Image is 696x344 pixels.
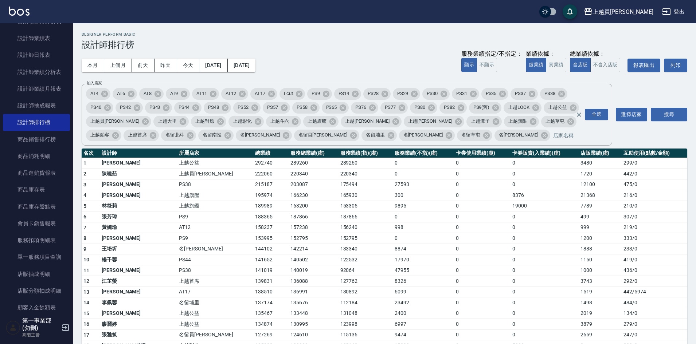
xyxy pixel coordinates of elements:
[303,116,339,127] div: 上越旗艦
[177,158,253,169] td: 上越公益
[622,244,687,254] td: 233 / 0
[204,102,231,114] div: PS48
[86,88,110,100] div: AT4
[294,131,352,139] span: 名留員[PERSON_NAME]
[192,88,219,100] div: AT11
[100,179,177,190] td: [PERSON_NAME]
[393,201,454,211] td: 9895
[622,158,687,169] td: 299 / 0
[540,88,567,100] div: PS38
[266,118,294,125] span: 上越斗六
[228,116,264,127] div: 上越彰化
[294,130,359,141] div: 名留員[PERSON_NAME]
[303,118,331,125] span: 上越旗艦
[307,88,332,100] div: PS9
[132,59,155,72] button: 前天
[250,90,270,97] span: AT17
[622,265,687,276] td: 436 / 0
[439,102,467,114] div: PS82
[116,102,143,114] div: PS42
[339,233,393,244] td: 152795
[341,118,394,125] span: 上越[PERSON_NAME]
[541,116,576,127] div: 上越草屯
[86,131,114,139] span: 上越鉑客
[341,116,401,127] div: 上越[PERSON_NAME]
[477,58,497,72] button: 不顯示
[404,118,457,125] span: 上越[PERSON_NAME]
[393,211,454,222] td: 0
[393,88,420,100] div: PS29
[253,149,289,158] th: 總業績
[452,90,472,97] span: PS31
[82,40,687,50] h3: 設計師排行榜
[253,190,289,201] td: 195974
[393,179,454,190] td: 27593
[579,190,622,201] td: 21368
[563,4,577,19] button: save
[454,149,511,158] th: 卡券使用業績(虛)
[263,102,290,114] div: PS57
[292,104,312,111] span: PS58
[83,160,86,166] span: 1
[236,130,292,141] div: 名[PERSON_NAME]
[651,108,687,121] button: 搜尋
[622,169,687,179] td: 442 / 0
[289,222,339,233] td: 157238
[334,90,354,97] span: PS14
[454,222,511,233] td: 0
[579,211,622,222] td: 499
[6,320,20,335] img: Person
[454,211,511,222] td: 0
[192,90,211,97] span: AT11
[100,149,177,158] th: 設計師
[124,131,151,139] span: 上越首席
[393,222,454,233] td: 998
[166,90,183,97] span: AT9
[380,102,408,114] div: PS77
[454,201,511,211] td: 0
[511,190,578,201] td: 8376
[253,179,289,190] td: 215187
[393,190,454,201] td: 300
[100,158,177,169] td: [PERSON_NAME]
[511,169,578,179] td: 0
[266,116,301,127] div: 上越斗六
[221,88,248,100] div: AT12
[457,131,485,139] span: 名留草屯
[83,192,86,198] span: 4
[289,149,339,158] th: 服務總業績(虛)
[124,130,159,141] div: 上越首席
[3,266,70,282] a: 店販抽成明細
[3,30,70,47] a: 設計師業績表
[579,244,622,254] td: 1888
[616,108,647,121] button: 選擇店家
[339,254,393,265] td: 122532
[233,104,253,111] span: PS52
[461,50,522,58] div: 服務業績指定/不指定：
[469,102,502,114] div: PS9(舊)
[9,7,30,16] img: Logo
[83,182,86,187] span: 3
[253,254,289,265] td: 141652
[83,225,86,230] span: 7
[3,47,70,63] a: 設計師日報表
[113,88,137,100] div: AT6
[339,158,393,169] td: 289260
[145,102,172,114] div: PS43
[339,179,393,190] td: 175494
[228,59,255,72] button: [DATE]
[380,104,400,111] span: PS77
[3,165,70,181] a: 商品進銷貨報表
[393,265,454,276] td: 47955
[177,190,253,201] td: 上越旗艦
[3,114,70,131] a: 設計師排行榜
[622,201,687,211] td: 210 / 0
[579,222,622,233] td: 999
[551,129,589,142] input: 店家名稱
[174,104,194,111] span: PS44
[579,149,622,158] th: 店販業績(虛)
[393,244,454,254] td: 8874
[339,244,393,254] td: 133340
[511,179,578,190] td: 0
[410,102,437,114] div: PS80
